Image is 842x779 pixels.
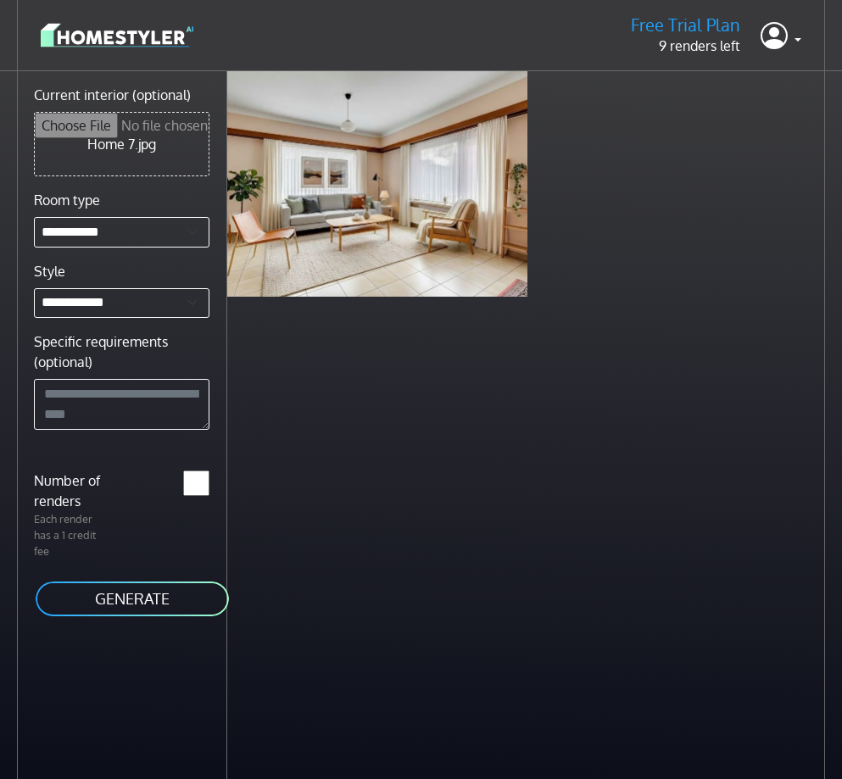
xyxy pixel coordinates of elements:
p: Each render has a 1 credit fee [24,511,122,560]
img: logo-3de290ba35641baa71223ecac5eacb59cb85b4c7fdf211dc9aaecaaee71ea2f8.svg [41,20,193,50]
button: GENERATE [34,580,231,618]
label: Number of renders [24,470,122,511]
label: Specific requirements (optional) [34,331,209,372]
label: Current interior (optional) [34,85,191,105]
label: Style [34,261,65,281]
p: 9 renders left [631,36,740,56]
h5: Free Trial Plan [631,14,740,36]
label: Room type [34,190,100,210]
